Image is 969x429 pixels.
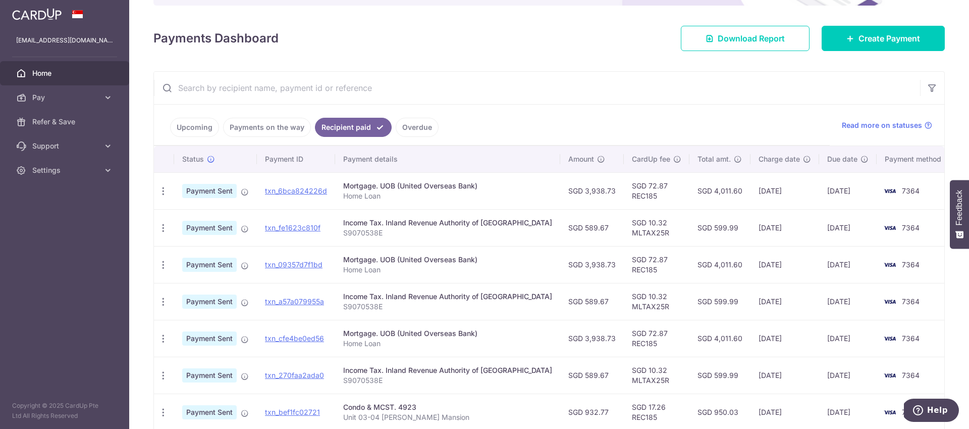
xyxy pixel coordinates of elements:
td: [DATE] [819,320,877,357]
span: 7364 [902,223,920,232]
a: txn_fe1623c810f [265,223,320,232]
p: Home Loan [343,265,552,275]
span: Payment Sent [182,331,237,346]
span: 7364 [902,371,920,379]
td: [DATE] [750,172,819,209]
td: SGD 599.99 [689,357,750,394]
td: [DATE] [750,283,819,320]
a: txn_a57a079955a [265,297,324,306]
div: Income Tax. Inland Revenue Authority of [GEOGRAPHIC_DATA] [343,218,552,228]
a: txn_cfe4be0ed56 [265,334,324,343]
span: 7364 [902,260,920,269]
span: Refer & Save [32,117,99,127]
th: Payment method [877,146,953,172]
span: Due date [827,154,857,164]
span: Status [182,154,204,164]
td: SGD 4,011.60 [689,172,750,209]
div: Income Tax. Inland Revenue Authority of [GEOGRAPHIC_DATA] [343,292,552,302]
span: Amount [568,154,594,164]
td: [DATE] [750,209,819,246]
span: Create Payment [858,32,920,44]
img: Bank Card [880,369,900,382]
td: SGD 589.67 [560,209,624,246]
span: Home [32,68,99,78]
td: [DATE] [819,172,877,209]
td: SGD 599.99 [689,209,750,246]
a: txn_09357d7f1bd [265,260,322,269]
a: Recipient paid [315,118,392,137]
span: Download Report [718,32,785,44]
td: [DATE] [819,246,877,283]
div: Mortgage. UOB (United Overseas Bank) [343,255,552,265]
td: SGD 10.32 MLTAX25R [624,357,689,394]
span: Charge date [759,154,800,164]
span: Payment Sent [182,258,237,272]
td: SGD 72.87 REC185 [624,246,689,283]
td: SGD 599.99 [689,283,750,320]
a: Read more on statuses [842,120,932,130]
td: [DATE] [750,357,819,394]
span: Total amt. [697,154,731,164]
span: Read more on statuses [842,120,922,130]
span: Payment Sent [182,184,237,198]
iframe: Opens a widget where you can find more information [904,399,959,424]
a: txn_6bca824226d [265,186,327,195]
span: Payment Sent [182,221,237,235]
div: Income Tax. Inland Revenue Authority of [GEOGRAPHIC_DATA] [343,365,552,375]
img: Bank Card [880,222,900,234]
td: SGD 589.67 [560,283,624,320]
a: Download Report [681,26,810,51]
span: Payment Sent [182,368,237,383]
span: Payment Sent [182,295,237,309]
img: Bank Card [880,185,900,197]
p: S9070538E [343,375,552,386]
td: [DATE] [750,320,819,357]
div: Mortgage. UOB (United Overseas Bank) [343,181,552,191]
span: 7364 [902,297,920,306]
td: SGD 589.67 [560,357,624,394]
a: Create Payment [822,26,945,51]
span: CardUp fee [632,154,670,164]
img: Bank Card [880,406,900,418]
a: Upcoming [170,118,219,137]
td: SGD 10.32 MLTAX25R [624,283,689,320]
td: [DATE] [819,283,877,320]
a: txn_bef1fc02721 [265,408,320,416]
td: SGD 4,011.60 [689,246,750,283]
img: Bank Card [880,296,900,308]
p: [EMAIL_ADDRESS][DOMAIN_NAME] [16,35,113,45]
button: Feedback - Show survey [950,180,969,249]
p: S9070538E [343,302,552,312]
p: S9070538E [343,228,552,238]
img: CardUp [12,8,62,20]
th: Payment ID [257,146,335,172]
td: SGD 72.87 REC185 [624,320,689,357]
td: SGD 10.32 MLTAX25R [624,209,689,246]
a: Payments on the way [223,118,311,137]
th: Payment details [335,146,560,172]
td: [DATE] [750,246,819,283]
td: SGD 72.87 REC185 [624,172,689,209]
p: Home Loan [343,339,552,349]
img: Bank Card [880,332,900,345]
span: 7364 [902,408,920,416]
span: Settings [32,165,99,175]
img: Bank Card [880,259,900,271]
div: Mortgage. UOB (United Overseas Bank) [343,328,552,339]
span: 7364 [902,334,920,343]
span: Payment Sent [182,405,237,419]
span: Pay [32,92,99,103]
a: txn_270faa2ada0 [265,371,324,379]
td: SGD 3,938.73 [560,172,624,209]
td: SGD 4,011.60 [689,320,750,357]
td: SGD 3,938.73 [560,246,624,283]
td: [DATE] [819,357,877,394]
input: Search by recipient name, payment id or reference [154,72,920,104]
td: [DATE] [819,209,877,246]
span: 7364 [902,186,920,195]
h4: Payments Dashboard [153,29,279,47]
a: Overdue [396,118,439,137]
td: SGD 3,938.73 [560,320,624,357]
p: Unit 03-04 [PERSON_NAME] Mansion [343,412,552,422]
